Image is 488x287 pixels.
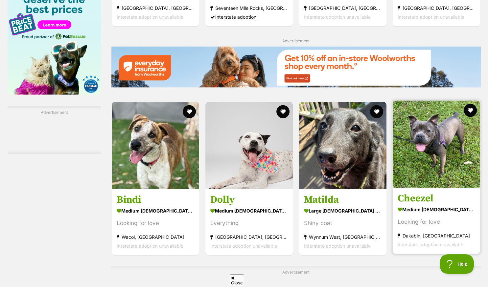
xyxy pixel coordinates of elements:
span: Interstate adoption unavailable [398,14,464,20]
strong: [GEOGRAPHIC_DATA], [GEOGRAPHIC_DATA] [304,4,382,13]
img: Cheezel - French Bulldog x English Staffordshire Bull Terrier Dog [393,100,480,188]
strong: Wynnum West, [GEOGRAPHIC_DATA] [304,233,382,241]
span: Interstate adoption unavailable [304,14,371,20]
div: Looking for love [398,217,475,226]
div: Shiny coat [304,219,382,228]
span: Interstate adoption unavailable [210,243,277,249]
span: Interstate adoption unavailable [304,243,371,249]
button: favourite [183,105,196,118]
button: favourite [276,105,290,118]
strong: Dakabin, [GEOGRAPHIC_DATA] [398,231,475,240]
strong: [GEOGRAPHIC_DATA], [GEOGRAPHIC_DATA] [210,233,288,241]
h3: Bindi [117,194,194,206]
div: Advertisement [8,106,101,154]
img: Dolly - Australian Cattle Dog [205,102,293,189]
a: Bindi medium [DEMOGRAPHIC_DATA] Dog Looking for love Wacol, [GEOGRAPHIC_DATA] Interstate adoption... [112,189,199,255]
span: Interstate adoption unavailable [398,242,464,247]
img: Matilda - German Shepherd Dog [299,102,386,189]
strong: medium [DEMOGRAPHIC_DATA] Dog [117,206,194,215]
a: Everyday Insurance promotional banner [111,46,481,89]
div: Looking for love [117,219,194,228]
span: Interstate adoption unavailable [117,14,183,20]
a: Matilda large [DEMOGRAPHIC_DATA] Dog Shiny coat Wynnum West, [GEOGRAPHIC_DATA] Interstate adoptio... [299,189,386,255]
h3: Dolly [210,194,288,206]
iframe: Help Scout Beacon - Open [440,254,475,274]
strong: [GEOGRAPHIC_DATA], [GEOGRAPHIC_DATA] [117,4,194,13]
div: Interstate adoption [210,13,288,22]
button: favourite [370,105,383,118]
span: Advertisement [282,38,310,43]
strong: Seventeen Mile Rocks, [GEOGRAPHIC_DATA] [210,4,288,13]
button: favourite [464,104,477,117]
img: Everyday Insurance promotional banner [111,46,481,87]
a: Dolly medium [DEMOGRAPHIC_DATA] Dog Everything [GEOGRAPHIC_DATA], [GEOGRAPHIC_DATA] Interstate ad... [205,189,293,255]
strong: large [DEMOGRAPHIC_DATA] Dog [304,206,382,215]
strong: Wacol, [GEOGRAPHIC_DATA] [117,233,194,241]
span: Close [230,275,244,286]
span: Interstate adoption unavailable [117,243,183,249]
strong: medium [DEMOGRAPHIC_DATA] Dog [210,206,288,215]
a: Cheezel medium [DEMOGRAPHIC_DATA] Dog Looking for love Dakabin, [GEOGRAPHIC_DATA] Interstate adop... [393,187,480,254]
h3: Cheezel [398,192,475,205]
img: Bindi - Australian Cattle Dog x Bull Arab Dog [112,102,199,189]
strong: medium [DEMOGRAPHIC_DATA] Dog [398,205,475,214]
div: Everything [210,219,288,228]
h3: Matilda [304,194,382,206]
strong: [GEOGRAPHIC_DATA], [GEOGRAPHIC_DATA] [398,4,475,13]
